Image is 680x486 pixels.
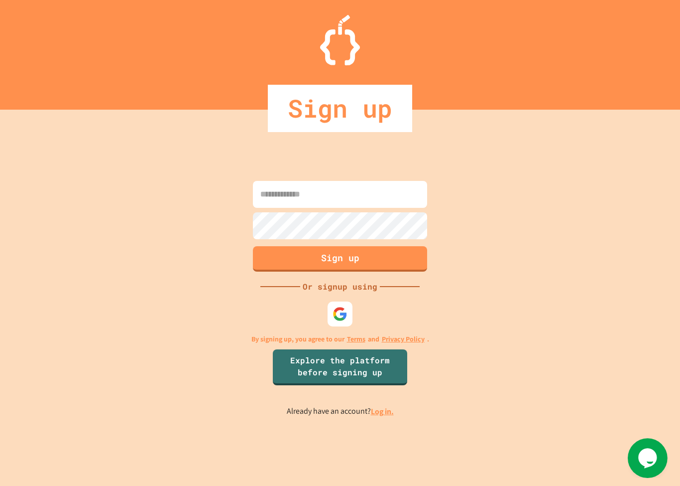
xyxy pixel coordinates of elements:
a: Privacy Policy [382,334,425,344]
a: Log in. [371,406,394,417]
iframe: chat widget [628,436,672,478]
img: google-icon.svg [333,307,347,322]
p: Already have an account? [287,405,394,418]
a: Terms [347,334,365,344]
img: Logo.svg [320,15,360,65]
div: Sign up [268,85,412,132]
a: Explore the platform before signing up [273,349,407,385]
div: Or signup using [300,281,380,293]
p: By signing up, you agree to our and . [251,334,429,344]
button: Sign up [253,246,427,272]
